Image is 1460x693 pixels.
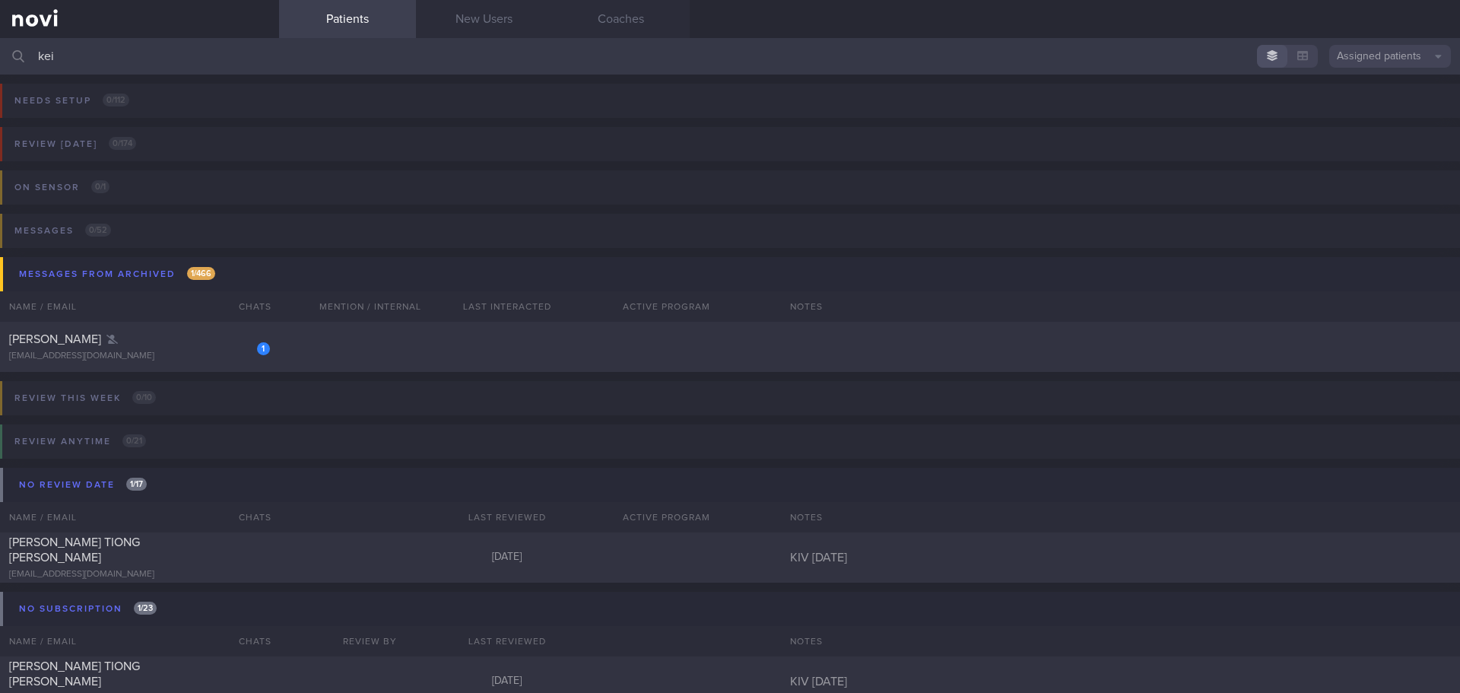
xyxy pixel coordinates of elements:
span: 1 / 466 [187,267,215,280]
span: [PERSON_NAME] TIONG [PERSON_NAME] [9,660,140,688]
div: Review [DATE] [11,134,140,154]
div: No subscription [15,599,160,619]
button: Assigned patients [1329,45,1451,68]
div: On sensor [11,177,113,198]
span: 0 / 21 [122,434,146,447]
div: 1 [257,342,270,355]
div: Last Reviewed [439,626,576,656]
div: Notes [781,291,1460,322]
div: Chats [218,502,279,532]
span: 0 / 10 [132,391,156,404]
span: 0 / 112 [103,94,129,106]
div: Review this week [11,388,160,408]
div: Notes [781,626,1460,656]
div: No review date [15,475,151,495]
div: Notes [781,502,1460,532]
div: Active Program [576,291,758,322]
div: Needs setup [11,91,133,111]
div: [DATE] [439,675,576,688]
div: KIV [DATE] [781,674,1460,689]
span: 1 / 17 [126,478,147,491]
span: 0 / 52 [85,224,111,237]
div: Messages [11,221,115,241]
div: Mention / Internal [302,291,439,322]
div: Review By [302,626,439,656]
div: KIV [DATE] [781,550,1460,565]
div: Chats [218,291,279,322]
div: [DATE] [439,551,576,564]
div: Messages from Archived [15,264,219,285]
div: Last Interacted [439,291,576,322]
span: 0 / 174 [109,137,136,150]
div: [EMAIL_ADDRESS][DOMAIN_NAME] [9,569,270,580]
div: [EMAIL_ADDRESS][DOMAIN_NAME] [9,351,270,362]
span: [PERSON_NAME] TIONG [PERSON_NAME] [9,536,140,564]
div: Last Reviewed [439,502,576,532]
div: Chats [218,626,279,656]
div: Active Program [576,502,758,532]
span: 0 / 1 [91,180,109,193]
span: [PERSON_NAME] [9,333,101,345]
span: 1 / 23 [134,602,157,615]
div: Review anytime [11,431,150,452]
